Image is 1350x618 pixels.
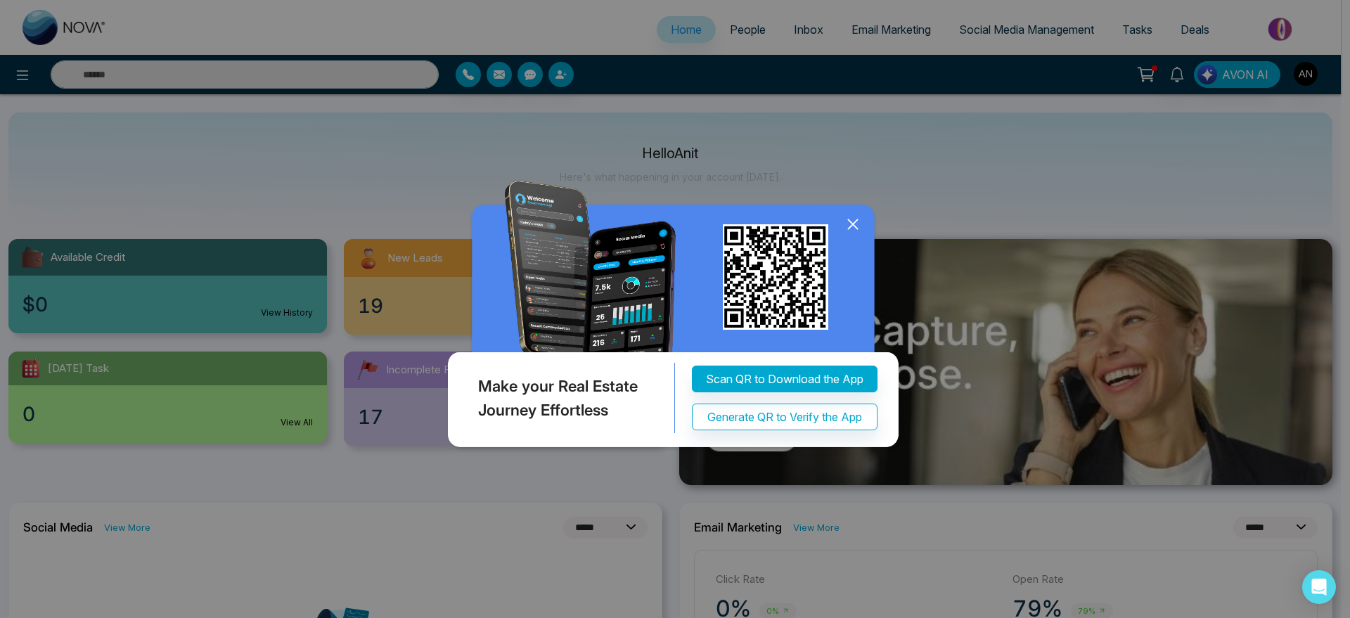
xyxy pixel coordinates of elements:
[444,181,906,454] img: QRModal
[1302,570,1336,604] div: Open Intercom Messenger
[444,363,675,433] div: Make your Real Estate Journey Effortless
[692,366,877,392] button: Scan QR to Download the App
[692,404,877,430] button: Generate QR to Verify the App
[723,224,828,330] img: qr_for_download_app.png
